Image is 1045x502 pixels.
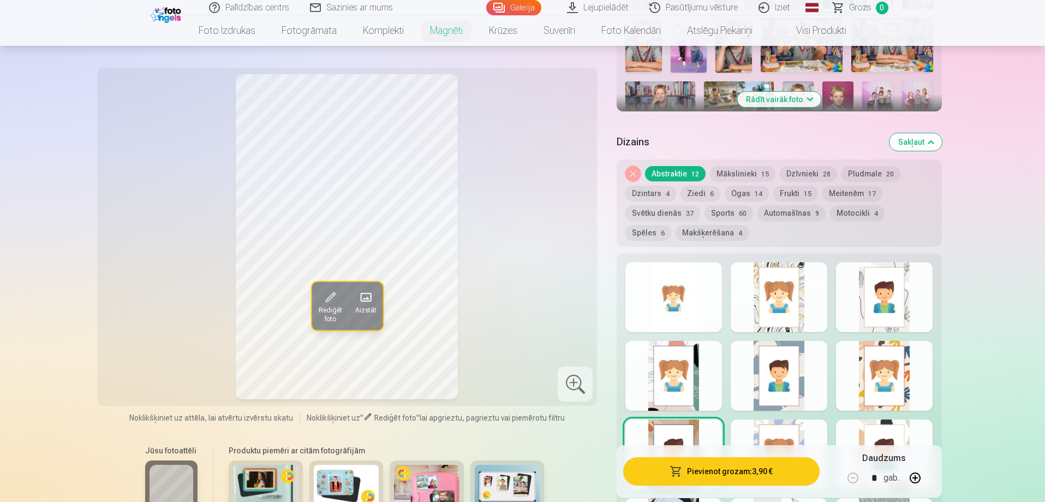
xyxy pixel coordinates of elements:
h6: Jūsu fotoattēli [145,445,198,456]
span: 6 [710,190,714,198]
span: 12 [691,170,699,178]
a: Magnēti [417,15,476,46]
span: 15 [761,170,769,178]
a: Foto kalendāri [588,15,674,46]
span: 60 [739,210,747,217]
span: Rediģēt foto [318,306,342,323]
span: 9 [815,210,819,217]
span: 4 [874,210,878,217]
span: Rediģēt foto [374,414,416,422]
button: Mākslinieki15 [710,166,775,181]
a: Komplekti [350,15,417,46]
button: Pievienot grozam:3,90 € [623,457,819,486]
span: 20 [886,170,894,178]
div: gab. [883,465,900,491]
span: " [360,414,363,422]
button: Pludmale20 [841,166,900,181]
span: 17 [868,190,876,198]
span: 14 [755,190,762,198]
button: Sakļaut [889,133,942,151]
span: " [416,414,420,422]
a: Visi produkti [766,15,859,46]
a: Suvenīri [530,15,588,46]
button: Svētku dienās37 [625,205,700,221]
button: Sports60 [704,205,753,221]
button: Dzintars4 [625,186,676,201]
button: Rediģēt foto [312,282,348,330]
button: Ogas14 [725,186,769,201]
span: 4 [666,190,670,198]
button: Rādīt vairāk foto [737,92,821,107]
span: 0 [876,2,888,14]
button: Aizstāt [348,282,383,330]
button: Automašīnas9 [757,205,826,221]
span: 6 [661,229,665,237]
span: Noklikšķiniet uz attēla, lai atvērtu izvērstu skatu [129,412,293,423]
span: Noklikšķiniet uz [307,414,360,422]
button: Meitenēm17 [822,186,882,201]
button: Abstraktie12 [645,166,706,181]
span: 4 [738,229,742,237]
span: Aizstāt [355,306,376,315]
span: 37 [686,210,694,217]
h6: Produktu piemēri ar citām fotogrāfijām [224,445,548,456]
span: 15 [804,190,811,198]
button: Makšķerēšana4 [676,225,749,240]
a: Krūzes [476,15,530,46]
h5: Dizains [617,134,880,150]
h5: Daudzums [862,452,905,465]
button: Dzīvnieki28 [780,166,837,181]
button: Frukti15 [773,186,818,201]
button: Motocikli4 [830,205,885,221]
a: Atslēgu piekariņi [674,15,766,46]
a: Fotogrāmata [268,15,350,46]
img: /fa1 [151,4,184,23]
span: Grozs [849,1,871,14]
button: Spēles6 [625,225,671,240]
a: Foto izdrukas [186,15,268,46]
button: Ziedi6 [680,186,720,201]
span: lai apgrieztu, pagrieztu vai piemērotu filtru [420,414,565,422]
span: 28 [823,170,831,178]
